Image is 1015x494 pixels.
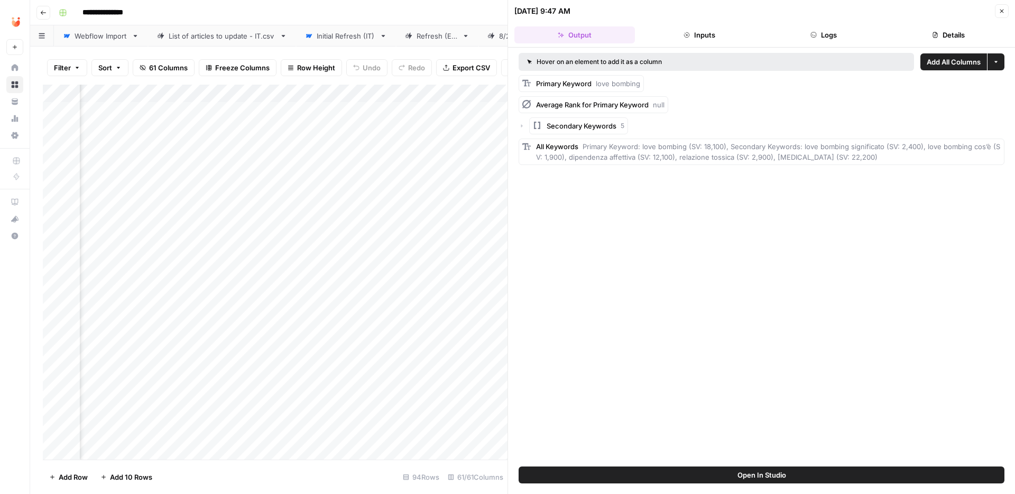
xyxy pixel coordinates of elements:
[453,62,490,73] span: Export CSV
[547,121,616,131] span: Secondary Keywords
[514,26,635,43] button: Output
[764,26,884,43] button: Logs
[514,6,570,16] div: [DATE] 9:47 AM
[392,59,432,76] button: Redo
[6,59,23,76] a: Home
[436,59,497,76] button: Export CSV
[7,211,23,227] div: What's new?
[6,110,23,127] a: Usage
[110,472,152,482] span: Add 10 Rows
[6,127,23,144] a: Settings
[888,26,1009,43] button: Details
[737,470,786,480] span: Open In Studio
[54,62,71,73] span: Filter
[621,121,624,131] span: 5
[43,469,94,486] button: Add Row
[133,59,195,76] button: 61 Columns
[596,79,640,88] span: love bombing
[536,142,1000,161] span: Primary Keyword: love bombing (SV: 18,100), Secondary Keywords: love bombing significato (SV: 2,4...
[6,93,23,110] a: Your Data
[346,59,387,76] button: Undo
[6,12,25,31] img: Unobravo Logo
[6,76,23,93] a: Browse
[98,62,112,73] span: Sort
[417,31,458,41] div: Refresh (ES)
[363,62,381,73] span: Undo
[478,25,548,47] a: 8/25 List
[215,62,270,73] span: Freeze Columns
[169,31,275,41] div: List of articles to update - IT.csv
[199,59,276,76] button: Freeze Columns
[281,59,342,76] button: Row Height
[519,466,1004,483] button: Open In Studio
[396,25,478,47] a: Refresh (ES)
[149,62,188,73] span: 61 Columns
[6,194,23,211] a: AirOps Academy
[75,31,127,41] div: Webflow Import
[444,469,508,486] div: 61/61 Columns
[536,79,592,88] span: Primary Keyword
[927,57,981,67] span: Add All Columns
[529,117,628,134] button: Secondary Keywords5
[536,142,578,151] span: All Keywords
[6,211,23,227] button: What's new?
[527,57,784,67] div: Hover on an element to add it as a column
[6,227,23,244] button: Help + Support
[94,469,159,486] button: Add 10 Rows
[54,25,148,47] a: Webflow Import
[297,62,335,73] span: Row Height
[399,469,444,486] div: 94 Rows
[148,25,296,47] a: List of articles to update - IT.csv
[91,59,128,76] button: Sort
[408,62,425,73] span: Redo
[47,59,87,76] button: Filter
[653,100,665,109] span: null
[6,8,23,35] button: Workspace: Unobravo
[536,100,649,109] span: Average Rank for Primary Keyword
[317,31,375,41] div: Initial Refresh (IT)
[639,26,760,43] button: Inputs
[296,25,396,47] a: Initial Refresh (IT)
[59,472,88,482] span: Add Row
[920,53,987,70] button: Add All Columns
[499,31,528,41] div: 8/25 List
